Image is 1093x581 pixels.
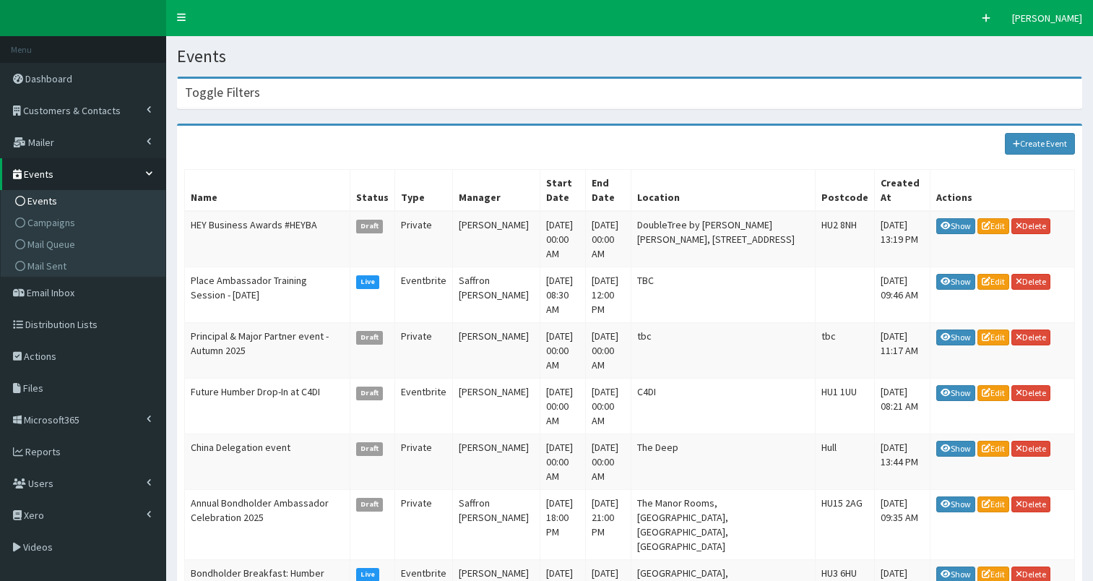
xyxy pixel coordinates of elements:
span: Videos [23,541,53,554]
td: [PERSON_NAME] [452,379,540,434]
th: Start Date [540,170,586,212]
a: Delete [1011,496,1050,512]
span: Mail Queue [27,238,75,251]
td: Hull [815,434,874,490]
td: HU1 1UU [815,379,874,434]
td: Private [394,490,452,560]
td: Annual Bondholder Ambassador Celebration 2025 [185,490,350,560]
span: Reports [25,445,61,458]
a: Events [4,190,165,212]
a: Show [936,274,975,290]
td: HU2 8NH [815,211,874,267]
a: Mail Queue [4,233,165,255]
td: HU15 2AG [815,490,874,560]
span: Draft [356,498,384,511]
td: [PERSON_NAME] [452,211,540,267]
span: Distribution Lists [25,318,98,331]
a: Campaigns [4,212,165,233]
td: tbc [631,323,815,379]
td: Future Humber Drop-In at C4DI [185,379,350,434]
a: Show [936,330,975,345]
td: [DATE] 00:00 AM [586,379,631,434]
td: [DATE] 18:00 PM [540,490,586,560]
td: [DATE] 13:44 PM [874,434,930,490]
h1: Events [177,47,1082,66]
td: TBC [631,267,815,323]
td: [DATE] 12:00 PM [586,267,631,323]
td: [DATE] 00:00 AM [586,323,631,379]
td: Eventbrite [394,379,452,434]
span: Live [356,275,380,288]
span: Campaigns [27,216,75,229]
td: [DATE] 08:30 AM [540,267,586,323]
a: Show [936,441,975,457]
a: Show [936,218,975,234]
th: Created At [874,170,930,212]
span: [PERSON_NAME] [1012,12,1082,25]
th: Name [185,170,350,212]
a: Show [936,385,975,401]
a: Create Event [1005,133,1076,155]
span: Live [356,568,380,581]
td: Eventbrite [394,267,452,323]
td: [DATE] 00:00 AM [540,323,586,379]
td: C4DI [631,379,815,434]
a: Show [936,496,975,512]
td: [DATE] 21:00 PM [586,490,631,560]
th: Manager [452,170,540,212]
a: Delete [1011,441,1050,457]
td: [DATE] 00:00 AM [540,379,586,434]
td: Private [394,211,452,267]
span: Draft [356,220,384,233]
a: Edit [977,496,1009,512]
td: Saffron [PERSON_NAME] [452,267,540,323]
td: Saffron [PERSON_NAME] [452,490,540,560]
td: The Manor Rooms, [GEOGRAPHIC_DATA], [GEOGRAPHIC_DATA], [GEOGRAPHIC_DATA] [631,490,815,560]
td: [DATE] 11:17 AM [874,323,930,379]
span: Mail Sent [27,259,66,272]
td: [PERSON_NAME] [452,323,540,379]
a: Edit [977,385,1009,401]
td: [DATE] 08:21 AM [874,379,930,434]
td: [DATE] 00:00 AM [540,434,586,490]
td: Place Ambassador Training Session - [DATE] [185,267,350,323]
th: Location [631,170,815,212]
span: Events [27,194,57,207]
td: DoubleTree by [PERSON_NAME] [PERSON_NAME], [STREET_ADDRESS] [631,211,815,267]
td: Private [394,434,452,490]
span: Mailer [28,136,54,149]
span: Draft [356,442,384,455]
a: Edit [977,441,1009,457]
td: tbc [815,323,874,379]
a: Delete [1011,330,1050,345]
span: Files [23,382,43,395]
th: End Date [586,170,631,212]
td: [DATE] 09:35 AM [874,490,930,560]
td: [DATE] 13:19 PM [874,211,930,267]
span: Draft [356,331,384,344]
th: Actions [930,170,1075,212]
span: Dashboard [25,72,72,85]
td: Principal & Major Partner event - Autumn 2025 [185,323,350,379]
th: Status [350,170,394,212]
td: [DATE] 00:00 AM [540,211,586,267]
a: Delete [1011,218,1050,234]
td: China Delegation event [185,434,350,490]
td: The Deep [631,434,815,490]
span: Email Inbox [27,286,74,299]
a: Delete [1011,274,1050,290]
a: Edit [977,274,1009,290]
td: Private [394,323,452,379]
td: [DATE] 09:46 AM [874,267,930,323]
span: Events [24,168,53,181]
td: [DATE] 00:00 AM [586,211,631,267]
th: Type [394,170,452,212]
td: [PERSON_NAME] [452,434,540,490]
span: Microsoft365 [24,413,79,426]
h4: Toggle Filters [185,86,260,99]
span: Actions [24,350,56,363]
a: Delete [1011,385,1050,401]
td: HEY Business Awards #HEYBA [185,211,350,267]
a: Edit [977,330,1009,345]
span: Draft [356,387,384,400]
